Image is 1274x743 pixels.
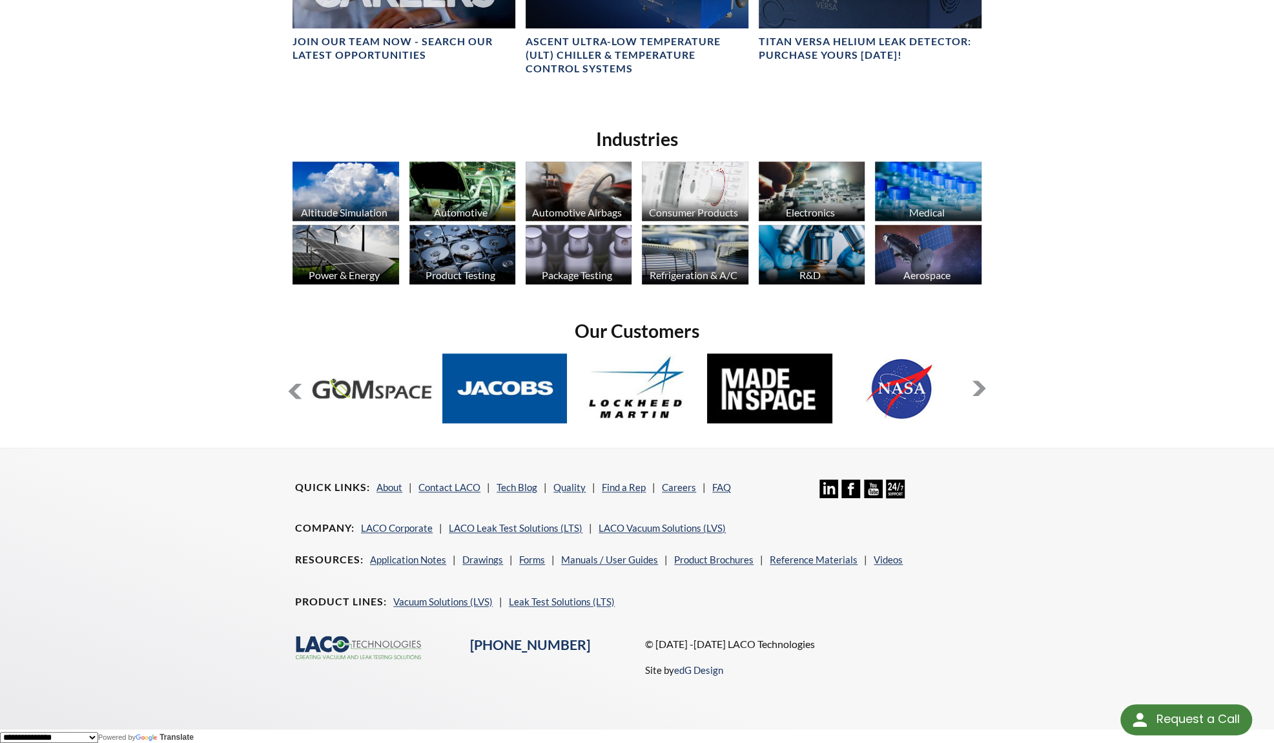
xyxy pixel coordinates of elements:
[524,206,630,218] div: Automotive Airbags
[136,733,194,742] a: Translate
[640,206,746,218] div: Consumer Products
[295,553,364,567] h4: Resources
[1120,704,1252,735] div: Request a Call
[886,488,905,500] a: 24/7 Support
[553,481,586,493] a: Quality
[526,225,632,284] img: industry_Package_670x376.jpg
[409,225,515,288] a: Product Testing
[759,35,981,62] h4: TITAN VERSA Helium Leak Detector: Purchase Yours [DATE]!
[295,595,387,609] h4: Product Lines
[875,162,981,221] img: industry_Medical_670x376.jpg
[376,481,402,493] a: About
[599,522,726,534] a: LACO Vacuum Solutions (LVS)
[642,162,748,225] a: Consumer Products
[873,206,980,218] div: Medical
[291,269,397,281] div: Power & Energy
[1129,709,1150,730] img: round button
[462,554,503,565] a: Drawings
[712,481,731,493] a: FAQ
[840,353,965,423] img: NASA.jpg
[409,162,515,225] a: Automotive
[874,554,903,565] a: Videos
[561,554,658,565] a: Manuals / User Guides
[295,521,354,535] h4: Company
[875,162,981,225] a: Medical
[524,269,630,281] div: Package Testing
[575,353,699,423] img: Lockheed-Martin.jpg
[602,481,646,493] a: Find a Rep
[449,522,582,534] a: LACO Leak Test Solutions (LTS)
[707,353,832,423] img: MadeInSpace.jpg
[674,554,754,565] a: Product Brochures
[642,225,748,284] img: industry_HVAC_670x376.jpg
[757,206,863,218] div: Electronics
[673,664,723,676] a: edG Design
[509,596,615,607] a: Leak Test Solutions (LTS)
[644,636,978,653] p: © [DATE] -[DATE] LACO Technologies
[293,35,515,62] h4: Join our team now - SEARCH OUR LATEST OPPORTUNITIES
[526,35,748,75] h4: Ascent Ultra-Low Temperature (ULT) Chiller & Temperature Control Systems
[393,596,493,607] a: Vacuum Solutions (LVS)
[875,225,981,288] a: Aerospace
[759,225,865,288] a: R&D
[370,554,446,565] a: Application Notes
[407,206,514,218] div: Automotive
[886,479,905,498] img: 24/7 Support Icon
[644,662,723,678] p: Site by
[873,269,980,281] div: Aerospace
[1156,704,1239,734] div: Request a Call
[291,206,397,218] div: Altitude Simulation
[519,554,545,565] a: Forms
[295,481,370,494] h4: Quick Links
[757,269,863,281] div: R&D
[759,162,865,221] img: industry_Electronics_670x376.jpg
[287,319,987,343] h2: Our Customers
[407,269,514,281] div: Product Testing
[770,554,858,565] a: Reference Materials
[642,225,748,288] a: Refrigeration & A/C
[409,162,515,221] img: industry_Automotive_670x376.jpg
[470,636,590,653] a: [PHONE_NUMBER]
[309,353,434,423] img: GOM-Space.jpg
[418,481,480,493] a: Contact LACO
[293,225,398,284] img: industry_Power-2_670x376.jpg
[409,225,515,284] img: industry_ProductTesting_670x376.jpg
[642,162,748,221] img: industry_Consumer_670x376.jpg
[361,522,433,534] a: LACO Corporate
[497,481,537,493] a: Tech Blog
[293,162,398,225] a: Altitude Simulation
[640,269,746,281] div: Refrigeration & A/C
[526,225,632,288] a: Package Testing
[662,481,696,493] a: Careers
[442,353,567,423] img: Jacobs.jpg
[759,225,865,284] img: industry_R_D_670x376.jpg
[526,162,632,221] img: industry_Auto-Airbag_670x376.jpg
[136,734,159,742] img: Google Translate
[526,162,632,225] a: Automotive Airbags
[759,162,865,225] a: Electronics
[287,127,987,151] h2: Industries
[875,225,981,284] img: Artboard_1.jpg
[293,225,398,288] a: Power & Energy
[293,162,398,221] img: industry_AltitudeSim_670x376.jpg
